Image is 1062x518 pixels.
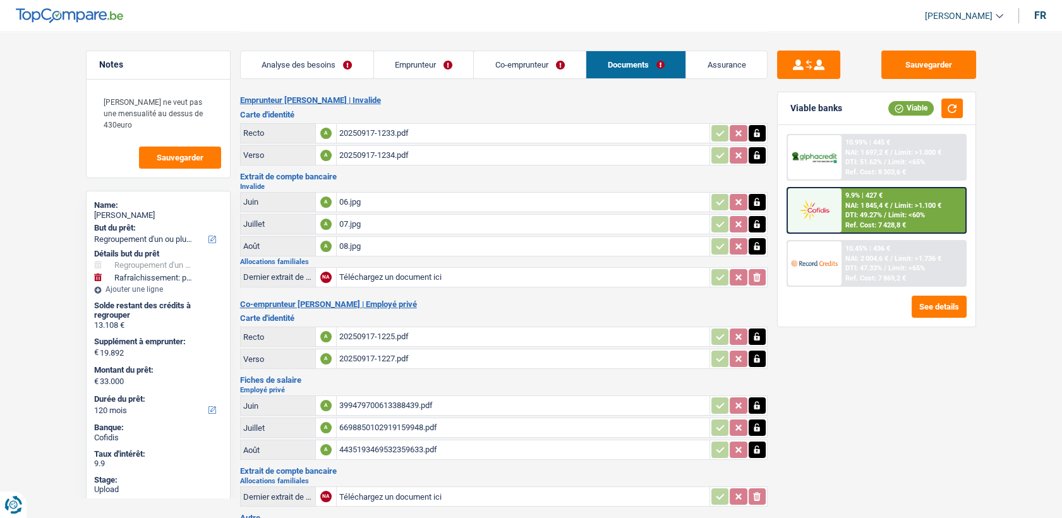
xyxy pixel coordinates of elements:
h3: Extrait de compte bancaire [240,172,768,181]
div: A [320,331,332,342]
div: Ref. Cost: 7 428,8 € [845,221,905,229]
a: Emprunteur [374,51,474,78]
div: A [320,422,332,433]
div: 9.9% | 427 € [845,191,882,200]
div: 08.jpg [339,237,707,256]
div: NA [320,491,332,502]
div: fr [1034,9,1046,21]
h2: Invalide [240,183,768,190]
button: Sauvegarder [881,51,976,79]
span: Limit: <60% [888,211,924,219]
span: NAI: 1 697,2 € [845,148,888,157]
div: Ref. Cost: 7 869,2 € [845,274,905,282]
div: Verso [243,354,313,364]
span: DTI: 47.33% [845,264,881,272]
div: Juin [243,401,313,411]
div: A [320,444,332,455]
span: / [890,202,892,210]
div: Stage: [94,475,222,485]
span: DTI: 51.62% [845,158,881,166]
img: AlphaCredit [791,150,838,165]
span: Limit: >1.736 € [894,255,941,263]
div: [PERSON_NAME] [94,210,222,220]
div: Solde restant des crédits à regrouper [94,301,222,320]
div: 9.9 [94,459,222,469]
h2: Employé privé [240,387,768,394]
div: 20250917-1227.pdf [339,349,707,368]
div: Verso [243,150,313,160]
div: A [320,400,332,411]
label: But du prêt: [94,223,220,233]
h2: Co-emprunteur [PERSON_NAME] | Employé privé [240,299,768,310]
div: Banque: [94,423,222,433]
div: 20250917-1225.pdf [339,327,707,346]
h5: Notes [99,59,217,70]
div: Ajouter une ligne [94,285,222,294]
div: 06.jpg [339,193,707,212]
span: / [890,255,892,263]
div: Ref. Cost: 8 303,6 € [845,168,905,176]
img: Cofidis [791,198,838,222]
span: € [94,347,99,358]
div: A [320,196,332,208]
button: See details [912,296,967,318]
div: Détails but du prêt [94,249,222,259]
h3: Carte d'identité [240,314,768,322]
div: Cofidis [94,433,222,443]
img: TopCompare Logo [16,8,123,23]
div: Juin [243,197,313,207]
span: Limit: >1.000 € [894,148,941,157]
span: Limit: <65% [888,158,924,166]
div: Dernier extrait de compte pour vos allocations familiales [243,492,313,502]
h3: Fiches de salaire [240,376,768,384]
div: Juillet [243,219,313,229]
div: 6698850102919159948.pdf [339,418,707,437]
div: 399479700613388439.pdf [339,396,707,415]
h3: Carte d'identité [240,111,768,119]
div: Viable [888,101,934,115]
span: Sauvegarder [157,154,203,162]
a: [PERSON_NAME] [915,6,1003,27]
label: Durée du prêt: [94,394,220,404]
div: 20250917-1234.pdf [339,146,707,165]
span: / [883,264,886,272]
div: 07.jpg [339,215,707,234]
h2: Allocations familiales [240,258,768,265]
span: NAI: 2 004,6 € [845,255,888,263]
span: / [890,148,892,157]
a: Co-emprunteur [474,51,586,78]
h3: Extrait de compte bancaire [240,467,768,475]
span: / [883,158,886,166]
div: 10.99% | 445 € [845,138,890,147]
label: Supplément à emprunter: [94,337,220,347]
span: Limit: <65% [888,264,924,272]
div: Viable banks [790,103,842,114]
div: 10.45% | 436 € [845,244,890,253]
div: Août [243,241,313,251]
div: 13.108 € [94,320,222,330]
label: Montant du prêt: [94,365,220,375]
div: Juillet [243,423,313,433]
div: Taux d'intérêt: [94,449,222,459]
div: 4435193469532359633.pdf [339,440,707,459]
div: A [320,219,332,230]
div: Août [243,445,313,455]
div: 20250917-1233.pdf [339,124,707,143]
a: Documents [586,51,685,78]
span: Limit: >1.100 € [894,202,941,210]
div: Recto [243,128,313,138]
button: Sauvegarder [139,147,221,169]
div: Name: [94,200,222,210]
span: / [883,211,886,219]
span: € [94,376,99,387]
div: A [320,150,332,161]
div: Recto [243,332,313,342]
h2: Allocations familiales [240,478,768,485]
img: Record Credits [791,251,838,275]
a: Assurance [686,51,767,78]
a: Analyse des besoins [241,51,373,78]
span: NAI: 1 845,4 € [845,202,888,210]
div: A [320,241,332,252]
div: A [320,353,332,364]
div: A [320,128,332,139]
